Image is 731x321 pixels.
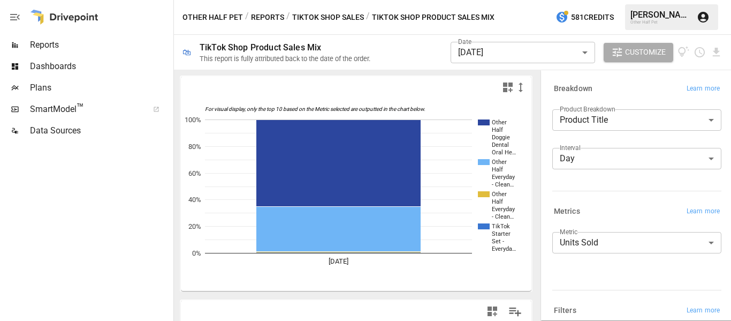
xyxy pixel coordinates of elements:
div: / [245,11,249,24]
text: Oral He… [492,149,516,156]
span: ™ [77,101,84,115]
button: 581Credits [551,8,618,27]
button: View documentation [677,43,690,62]
span: Learn more [687,206,720,217]
text: 40% [188,196,201,204]
span: 581 Credits [571,11,614,24]
label: Product Breakdown [560,104,615,114]
text: [DATE] [329,257,348,265]
div: This report is fully attributed back to the date of the order. [200,55,370,63]
text: 20% [188,222,201,230]
button: Download report [710,46,722,58]
div: Other Half Pet [630,20,690,25]
h6: Filters [554,305,576,317]
div: Product Title [552,109,721,131]
text: 100% [185,116,201,124]
div: Day [552,148,721,169]
span: SmartModel [30,103,141,116]
div: / [366,11,370,24]
div: [DATE] [451,42,595,63]
span: Learn more [687,84,720,94]
text: For visual display, only the top 10 based on the Metric selected are outputted in the chart below. [205,106,425,113]
h6: Breakdown [554,83,592,95]
text: Everyda… [492,245,516,252]
button: Reports [251,11,284,24]
text: 60% [188,169,201,177]
text: 0% [192,249,201,257]
span: Reports [30,39,171,51]
h6: Metrics [554,206,580,218]
span: Learn more [687,305,720,316]
div: / [286,11,290,24]
span: Data Sources [30,124,171,137]
label: Date [458,37,471,46]
text: - Clean… [492,213,514,220]
div: [PERSON_NAME] [630,10,690,20]
span: Dashboards [30,60,171,73]
button: Other Half Pet [182,11,243,24]
div: Units Sold [552,232,721,253]
text: - Clean… [492,181,514,188]
span: Plans [30,81,171,94]
text: Other [492,191,507,198]
div: TikTok Shop Product Sales Mix [200,42,321,53]
label: Metric [560,227,577,236]
svg: A chart. [181,98,523,291]
text: Other [492,119,507,126]
text: 80% [188,143,201,151]
label: Interval [560,143,581,152]
button: Schedule report [694,46,706,58]
span: Customize [625,46,666,59]
text: Other [492,159,507,166]
button: Customize [604,43,673,62]
div: 🛍 [182,47,191,57]
text: TikTok [492,223,510,230]
button: TikTok Shop Sales [292,11,364,24]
